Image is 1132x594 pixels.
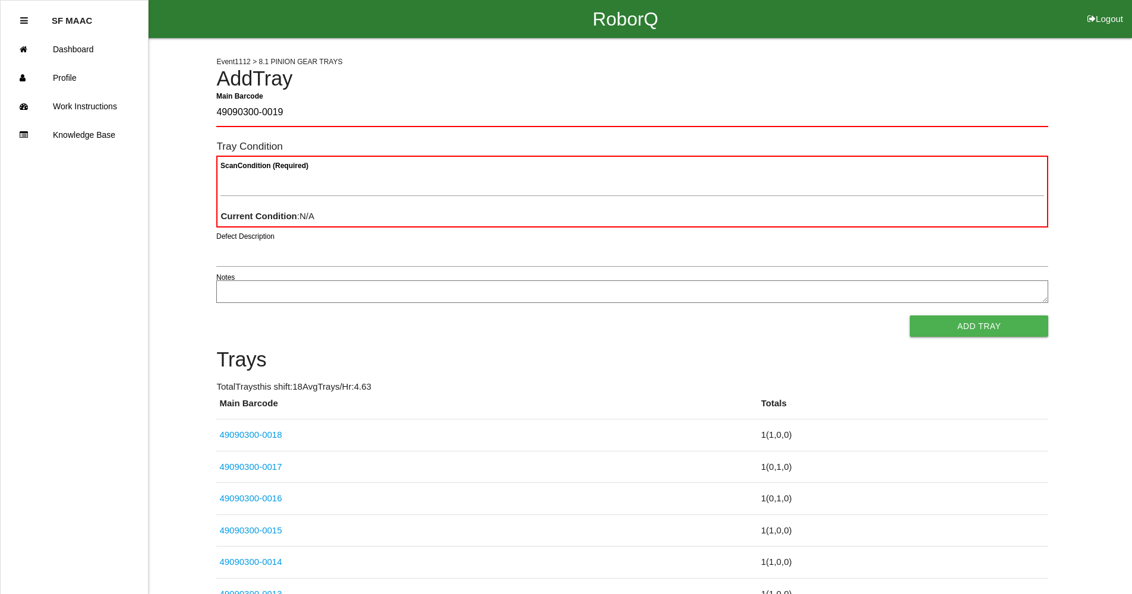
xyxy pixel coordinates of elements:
a: 49090300-0016 [219,493,282,503]
p: SF MAAC [52,7,92,26]
div: Close [20,7,28,35]
h4: Trays [216,349,1048,371]
label: Defect Description [216,231,275,242]
td: 1 ( 0 , 1 , 0 ) [758,483,1049,515]
th: Main Barcode [216,397,758,419]
td: 1 ( 0 , 1 , 0 ) [758,451,1049,483]
a: Profile [1,64,148,92]
label: Notes [216,272,235,283]
a: 49090300-0014 [219,557,282,567]
th: Totals [758,397,1049,419]
a: 49090300-0018 [219,429,282,440]
a: Dashboard [1,35,148,64]
input: Required [216,99,1048,127]
a: 49090300-0017 [219,462,282,472]
a: Knowledge Base [1,121,148,149]
b: Scan Condition (Required) [220,162,308,170]
button: Add Tray [910,315,1048,337]
p: Total Trays this shift: 18 Avg Trays /Hr: 4.63 [216,380,1048,394]
a: Work Instructions [1,92,148,121]
h4: Add Tray [216,68,1048,90]
td: 1 ( 1 , 0 , 0 ) [758,514,1049,546]
b: Main Barcode [216,91,263,100]
td: 1 ( 1 , 0 , 0 ) [758,419,1049,451]
a: 49090300-0015 [219,525,282,535]
td: 1 ( 1 , 0 , 0 ) [758,546,1049,579]
h6: Tray Condition [216,141,1048,152]
span: Event 1112 > 8.1 PINION GEAR TRAYS [216,58,342,66]
span: : N/A [220,211,314,221]
b: Current Condition [220,211,297,221]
